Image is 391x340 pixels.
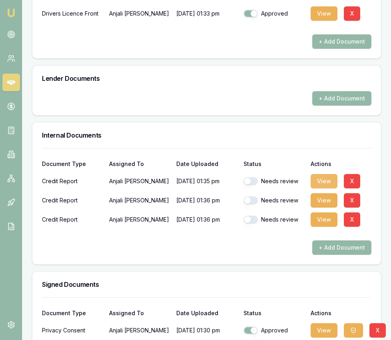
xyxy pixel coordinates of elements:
div: Document Type [42,161,103,167]
button: View [311,193,337,208]
h3: Signed Documents [42,281,371,288]
p: [DATE] 01:35 pm [176,173,237,189]
div: Assigned To [109,161,170,167]
p: [DATE] 01:36 pm [176,192,237,208]
div: Approved [243,326,304,334]
div: Date Uploaded [176,161,237,167]
div: Credit Report [42,212,103,228]
button: View [311,174,337,188]
div: Credit Report [42,192,103,208]
div: Credit Report [42,173,103,189]
div: Privacy Consent [42,322,103,338]
p: Anjali [PERSON_NAME] [109,6,170,22]
button: + Add Document [312,240,371,255]
p: Anjali [PERSON_NAME] [109,173,170,189]
div: Document Type [42,310,103,316]
div: Needs review [243,177,304,185]
div: Needs review [243,216,304,224]
h3: Lender Documents [42,75,371,82]
div: Approved [243,10,304,18]
button: X [344,6,360,21]
button: X [344,174,360,188]
p: Anjali [PERSON_NAME] [109,212,170,228]
div: Actions [311,310,371,316]
p: [DATE] 01:30 pm [176,322,237,338]
div: Assigned To [109,310,170,316]
img: emu-icon-u.png [6,8,16,18]
p: [DATE] 01:36 pm [176,212,237,228]
button: X [369,323,386,338]
div: Needs review [243,196,304,204]
p: Anjali [PERSON_NAME] [109,322,170,338]
button: + Add Document [312,91,371,106]
button: View [311,6,337,21]
div: Status [243,310,304,316]
div: Status [243,161,304,167]
button: X [344,212,360,227]
h3: Internal Documents [42,132,371,138]
div: Drivers Licence Front [42,6,103,22]
button: X [344,193,360,208]
p: [DATE] 01:33 pm [176,6,237,22]
button: View [311,323,337,338]
div: Date Uploaded [176,310,237,316]
p: Anjali [PERSON_NAME] [109,192,170,208]
button: + Add Document [312,34,371,49]
button: View [311,212,337,227]
div: Actions [311,161,371,167]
